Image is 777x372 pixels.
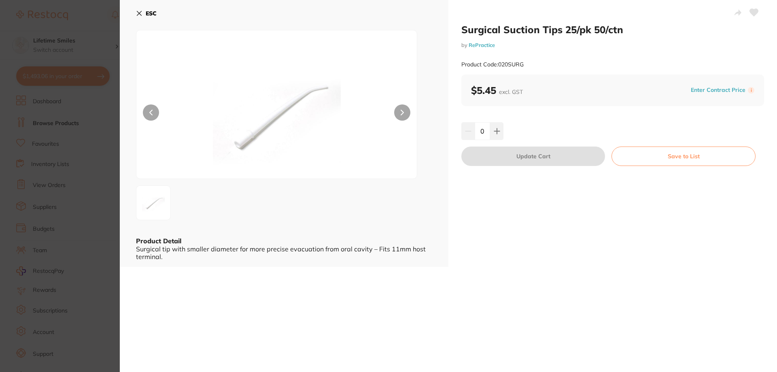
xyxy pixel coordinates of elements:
img: LTUxNzc3 [193,51,361,179]
span: excl. GST [499,88,523,96]
small: by [461,42,764,48]
h2: Surgical Suction Tips 25/pk 50/ctn [461,23,764,36]
b: ESC [146,10,157,17]
img: LTUxNzc3 [139,188,168,217]
button: ESC [136,6,157,20]
label: i [748,87,754,94]
button: Enter Contract Price [688,86,748,94]
b: $5.45 [471,84,523,96]
div: Surgical tip with smaller diameter for more precise evacuation from oral cavity – Fits 11mm host ... [136,245,432,260]
small: Product Code: 020SURG [461,61,524,68]
b: Product Detail [136,237,181,245]
button: Update Cart [461,147,605,166]
a: RePractice [469,42,495,48]
button: Save to List [611,147,756,166]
